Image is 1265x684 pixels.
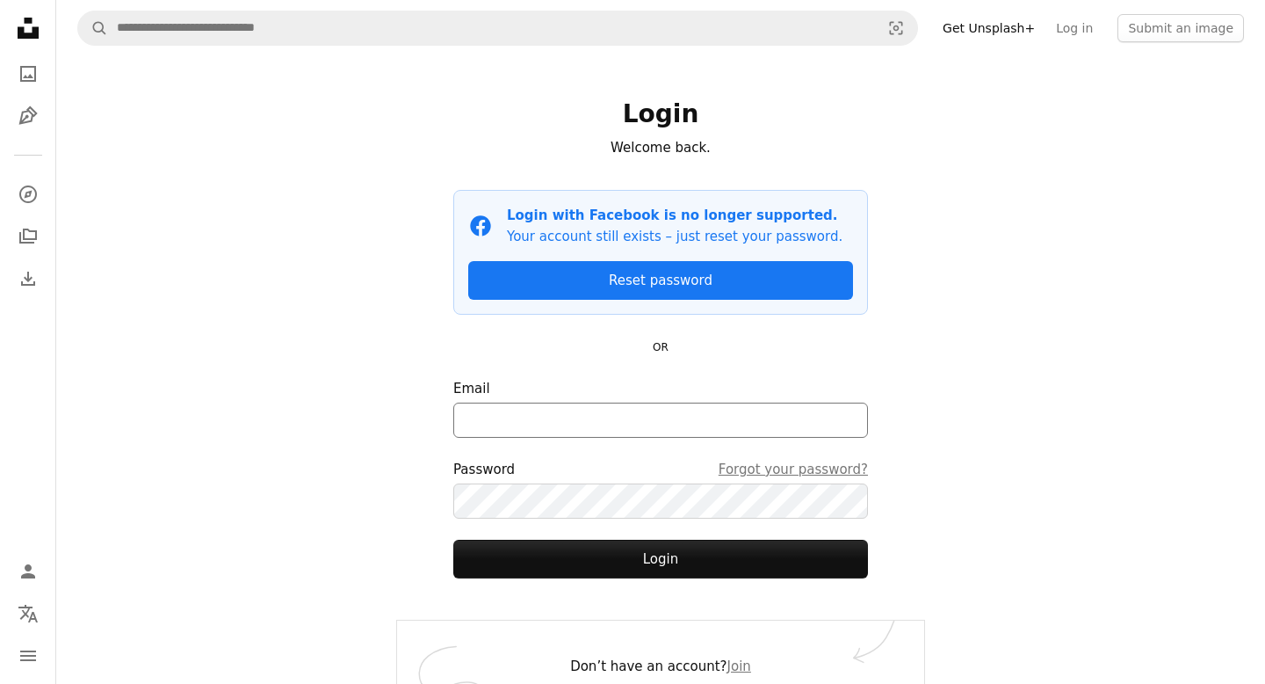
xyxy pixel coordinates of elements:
[11,98,46,134] a: Illustrations
[932,14,1045,42] a: Get Unsplash+
[11,596,46,631] button: Language
[11,11,46,49] a: Home — Unsplash
[77,11,918,46] form: Find visuals sitewide
[653,341,669,353] small: OR
[1117,14,1244,42] button: Submit an image
[453,540,868,578] button: Login
[11,554,46,589] a: Log in / Sign up
[11,56,46,91] a: Photos
[507,205,842,226] p: Login with Facebook is no longer supported.
[1045,14,1103,42] a: Log in
[11,177,46,212] a: Explore
[507,226,842,247] p: Your account still exists – just reset your password.
[78,11,108,45] button: Search Unsplash
[453,403,868,438] input: Email
[453,98,868,130] h1: Login
[719,459,868,480] a: Forgot your password?
[468,261,853,300] a: Reset password
[453,484,868,519] input: PasswordForgot your password?
[11,219,46,254] a: Collections
[727,659,751,674] a: Join
[453,137,868,158] p: Welcome back.
[11,638,46,673] button: Menu
[11,261,46,296] a: Download History
[875,11,917,45] button: Visual search
[453,459,868,480] div: Password
[453,378,868,438] label: Email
